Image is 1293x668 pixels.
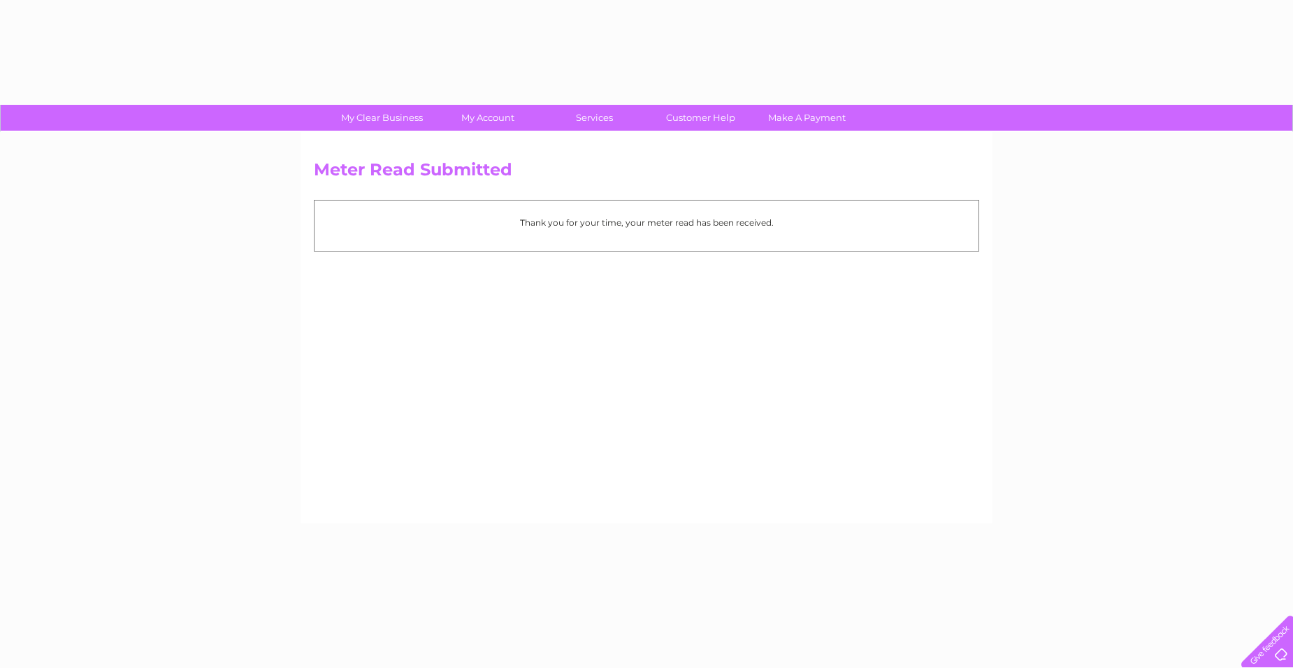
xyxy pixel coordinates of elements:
[537,105,652,131] a: Services
[643,105,758,131] a: Customer Help
[324,105,440,131] a: My Clear Business
[314,160,979,187] h2: Meter Read Submitted
[431,105,546,131] a: My Account
[322,216,971,229] p: Thank you for your time, your meter read has been received.
[749,105,865,131] a: Make A Payment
